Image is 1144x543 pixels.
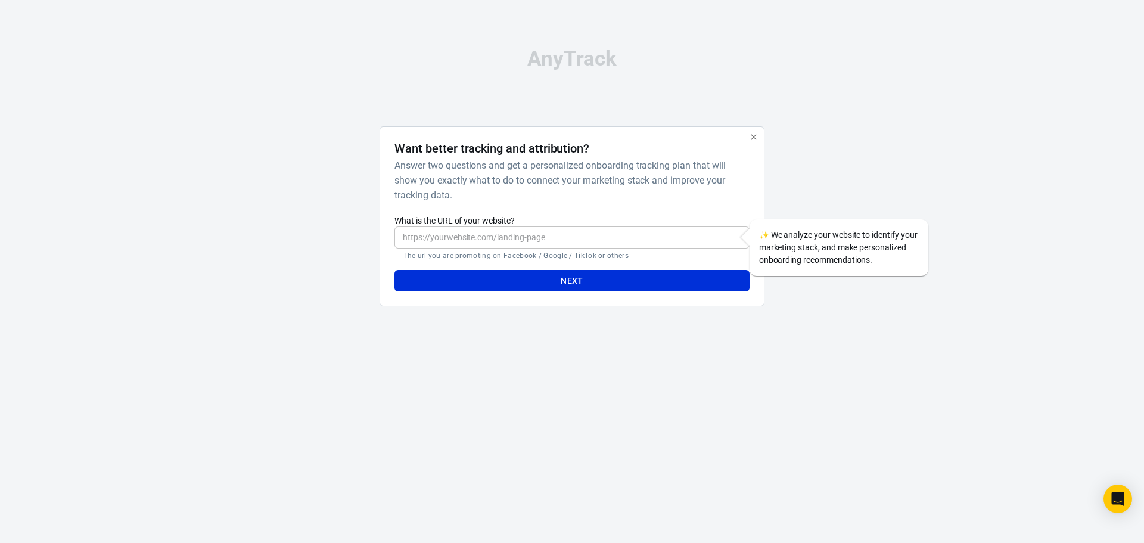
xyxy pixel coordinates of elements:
[394,270,749,292] button: Next
[394,226,749,249] input: https://yourwebsite.com/landing-page
[394,215,749,226] label: What is the URL of your website?
[394,158,744,203] h6: Answer two questions and get a personalized onboarding tracking plan that will show you exactly w...
[403,251,741,260] p: The url you are promoting on Facebook / Google / TikTok or others
[1103,485,1132,513] div: Open Intercom Messenger
[274,48,870,69] div: AnyTrack
[750,219,928,276] div: We analyze your website to identify your marketing stack, and make personalized onboarding recomm...
[759,230,769,240] span: sparkles
[394,141,589,156] h4: Want better tracking and attribution?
